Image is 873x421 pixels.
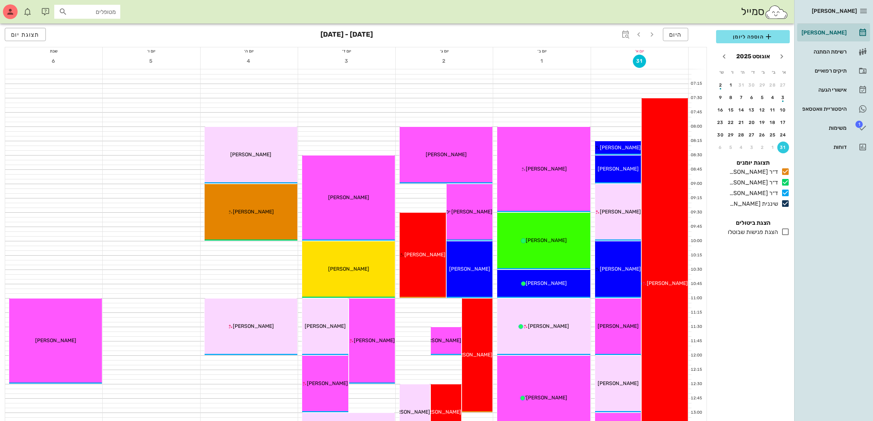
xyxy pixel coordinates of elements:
[800,30,847,36] div: [PERSON_NAME]
[767,104,779,116] button: 11
[767,83,779,88] div: 28
[767,117,779,128] button: 18
[725,104,737,116] button: 15
[812,8,857,14] span: [PERSON_NAME]
[307,380,348,387] span: [PERSON_NAME]
[600,144,641,151] span: [PERSON_NAME]
[689,138,704,144] div: 08:15
[426,151,467,158] span: [PERSON_NAME]
[797,138,870,156] a: דוחות
[756,129,768,141] button: 26
[715,145,726,150] div: 6
[525,395,567,401] span: [PERSON_NAME]'
[777,120,789,125] div: 17
[767,129,779,141] button: 25
[598,380,639,387] span: [PERSON_NAME]
[715,79,726,91] button: 2
[715,104,726,116] button: 16
[725,117,737,128] button: 22
[717,66,726,78] th: ש׳
[725,92,737,103] button: 8
[420,337,461,344] span: [PERSON_NAME]
[715,107,726,113] div: 16
[756,107,768,113] div: 12
[746,142,758,153] button: 3
[591,47,688,55] div: יום א׳
[35,337,76,344] span: [PERSON_NAME]
[689,81,704,87] div: 07:15
[669,31,682,38] span: היום
[47,58,60,64] span: 6
[797,43,870,61] a: רשימת המתנה
[777,117,789,128] button: 17
[663,28,688,41] button: היום
[689,238,704,244] div: 10:00
[800,144,847,150] div: דוחות
[438,55,451,68] button: 2
[736,132,747,138] div: 28
[689,381,704,387] div: 12:30
[340,58,353,64] span: 3
[725,95,737,100] div: 8
[727,66,737,78] th: ו׳
[756,79,768,91] button: 29
[733,49,773,64] button: אוגוסט 2025
[746,92,758,103] button: 6
[689,281,704,287] div: 10:45
[145,58,158,64] span: 5
[328,266,369,272] span: [PERSON_NAME]
[764,5,788,19] img: SmileCloud logo
[726,178,778,187] div: ד״ר [PERSON_NAME]
[404,252,445,258] span: [PERSON_NAME]
[715,117,726,128] button: 23
[736,145,747,150] div: 4
[767,79,779,91] button: 28
[756,120,768,125] div: 19
[746,129,758,141] button: 27
[736,142,747,153] button: 4
[797,62,870,80] a: תיקים רפואיים
[689,352,704,359] div: 12:00
[741,4,788,20] div: סמייל
[746,132,758,138] div: 27
[647,280,688,286] span: [PERSON_NAME]
[715,95,726,100] div: 9
[746,107,758,113] div: 13
[526,280,567,286] span: [PERSON_NAME]
[725,228,778,237] div: הצגת פגישות שבוטלו
[797,100,870,118] a: היסטוריית וואטסאפ
[800,106,847,112] div: היסטוריית וואטסאפ
[689,338,704,344] div: 11:45
[5,28,46,41] button: תצוגת יום
[340,55,353,68] button: 3
[22,6,26,10] span: תג
[767,132,779,138] div: 25
[748,66,758,78] th: ד׳
[746,95,758,100] div: 6
[736,107,747,113] div: 14
[722,32,784,41] span: הוספה ליומן
[233,209,274,215] span: [PERSON_NAME]
[725,107,737,113] div: 15
[298,47,395,55] div: יום ד׳
[451,352,492,358] span: [PERSON_NAME]
[600,266,641,272] span: [PERSON_NAME]
[725,129,737,141] button: 29
[689,410,704,416] div: 13:00
[598,323,639,329] span: [PERSON_NAME]
[855,121,863,128] span: תג
[689,152,704,158] div: 08:30
[305,323,346,329] span: [PERSON_NAME]
[767,95,779,100] div: 4
[777,95,789,100] div: 3
[242,55,256,68] button: 4
[689,295,704,301] div: 11:00
[736,117,747,128] button: 21
[328,194,369,201] span: [PERSON_NAME]
[736,79,747,91] button: 31
[598,166,639,172] span: [PERSON_NAME]
[633,55,646,68] button: 31
[736,104,747,116] button: 14
[689,209,704,216] div: 09:30
[715,129,726,141] button: 30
